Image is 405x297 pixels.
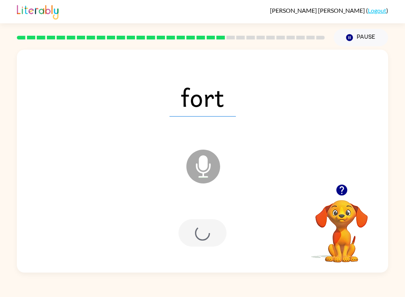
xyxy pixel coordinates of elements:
button: Pause [334,29,388,46]
div: ( ) [270,7,388,14]
video: Your browser must support playing .mp4 files to use Literably. Please try using another browser. [304,188,379,264]
img: Literably [17,3,58,20]
span: fort [169,77,236,117]
span: [PERSON_NAME] [PERSON_NAME] [270,7,366,14]
a: Logout [368,7,386,14]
